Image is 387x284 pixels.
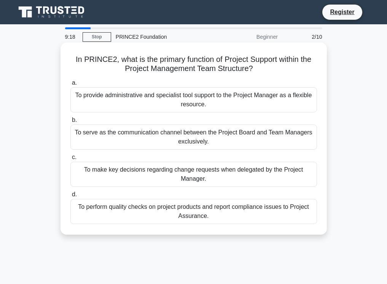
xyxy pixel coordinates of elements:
a: Stop [83,32,111,42]
div: To make key decisions regarding change requests when delegated by the Project Manager. [70,162,317,187]
div: To perform quality checks on project products and report compliance issues to Project Assurance. [70,199,317,224]
span: b. [72,117,77,123]
div: To serve as the communication channel between the Project Board and Team Managers exclusively. [70,125,317,150]
span: c. [72,154,76,160]
h5: In PRINCE2, what is the primary function of Project Support within the Project Management Team St... [70,55,318,74]
div: PRINCE2 Foundation [111,29,216,44]
span: d. [72,191,77,197]
div: 9:18 [61,29,83,44]
span: a. [72,79,77,86]
div: Beginner [216,29,282,44]
div: To provide administrative and specialist tool support to the Project Manager as a flexible resource. [70,87,317,112]
a: Register [325,7,359,17]
div: 2/10 [282,29,327,44]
